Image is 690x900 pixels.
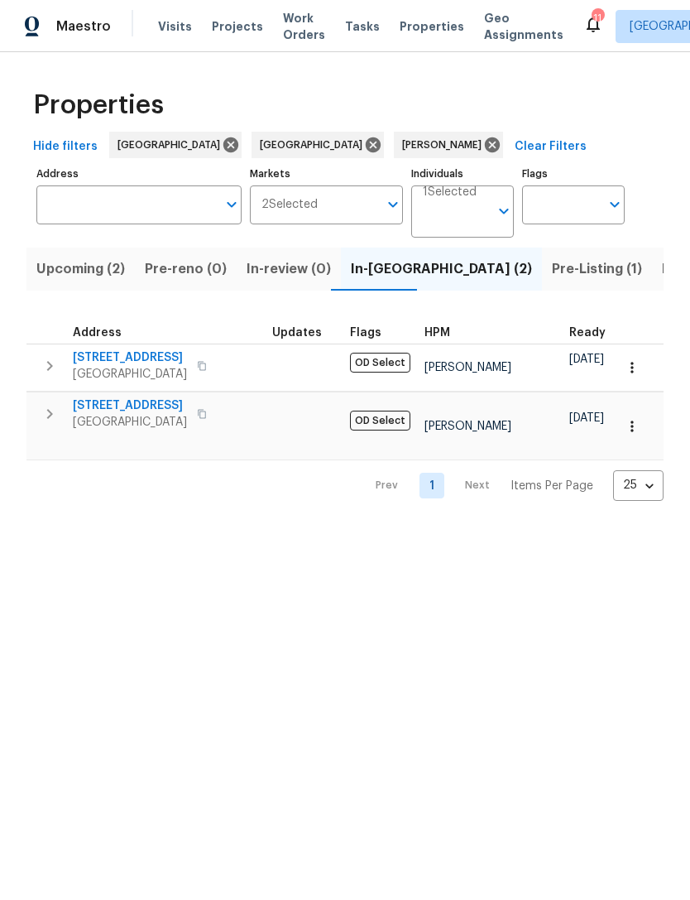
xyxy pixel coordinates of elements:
[492,200,515,223] button: Open
[350,353,410,373] span: OD Select
[260,137,369,153] span: [GEOGRAPHIC_DATA]
[484,10,563,43] span: Geo Assignments
[220,193,243,216] button: Open
[109,132,242,158] div: [GEOGRAPHIC_DATA]
[603,193,626,216] button: Open
[400,18,464,35] span: Properties
[36,257,125,281] span: Upcoming (2)
[56,18,111,35] span: Maestro
[569,327,621,339] div: Earliest renovation start date (first business day after COE or Checkout)
[283,10,325,43] span: Work Orders
[515,137,587,157] span: Clear Filters
[424,327,450,339] span: HPM
[26,132,104,162] button: Hide filters
[36,169,242,179] label: Address
[350,327,381,339] span: Flags
[569,327,606,339] span: Ready
[419,473,444,498] a: Goto page 1
[552,257,642,281] span: Pre-Listing (1)
[33,137,98,157] span: Hide filters
[158,18,192,35] span: Visits
[212,18,263,35] span: Projects
[569,412,604,424] span: [DATE]
[33,97,164,113] span: Properties
[272,327,322,339] span: Updates
[508,132,593,162] button: Clear Filters
[250,169,404,179] label: Markets
[73,414,187,431] span: [GEOGRAPHIC_DATA]
[261,198,318,212] span: 2 Selected
[145,257,227,281] span: Pre-reno (0)
[73,397,187,414] span: [STREET_ADDRESS]
[350,411,410,431] span: OD Select
[510,478,593,494] p: Items Per Page
[411,169,514,179] label: Individuals
[73,366,187,383] span: [GEOGRAPHIC_DATA]
[252,132,384,158] div: [GEOGRAPHIC_DATA]
[73,327,122,339] span: Address
[73,349,187,366] span: [STREET_ADDRESS]
[592,10,603,26] div: 11
[402,137,488,153] span: [PERSON_NAME]
[117,137,227,153] span: [GEOGRAPHIC_DATA]
[381,193,405,216] button: Open
[424,362,511,373] span: [PERSON_NAME]
[360,470,664,501] nav: Pagination Navigation
[351,257,532,281] span: In-[GEOGRAPHIC_DATA] (2)
[345,21,380,32] span: Tasks
[613,464,664,507] div: 25
[522,169,625,179] label: Flags
[424,421,511,432] span: [PERSON_NAME]
[394,132,503,158] div: [PERSON_NAME]
[423,185,477,200] span: 1 Selected
[247,257,331,281] span: In-review (0)
[569,354,604,365] span: [DATE]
